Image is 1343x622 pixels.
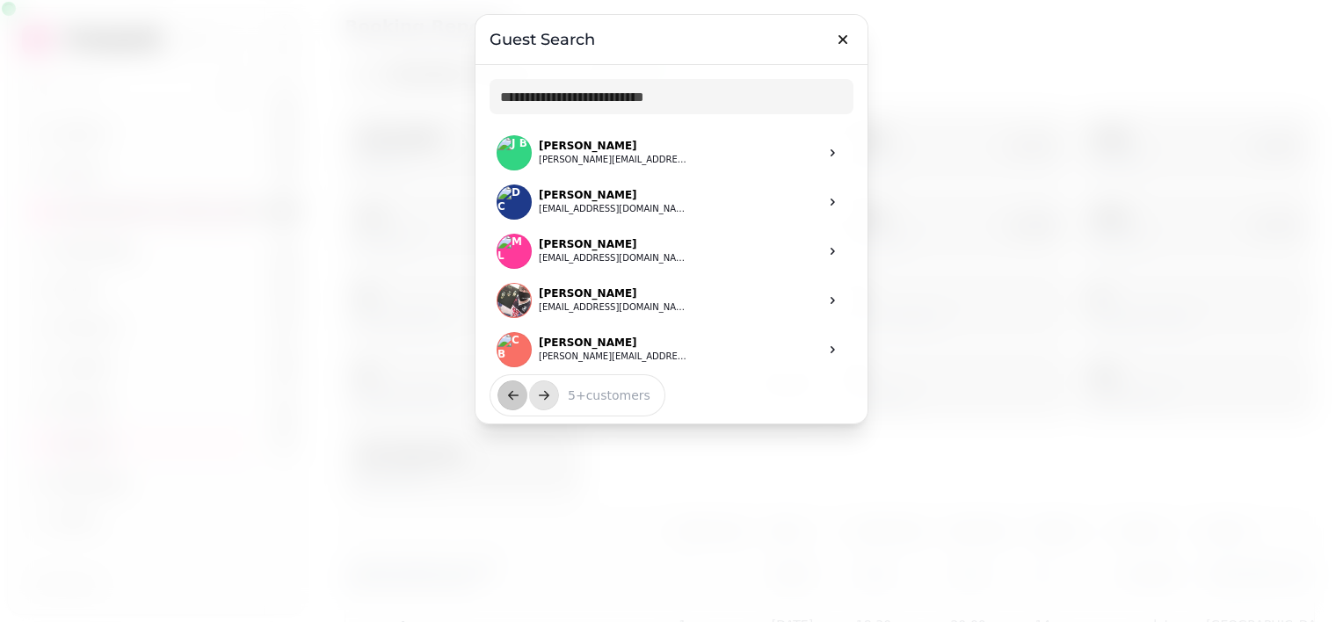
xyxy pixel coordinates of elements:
[47,102,62,116] img: tab_domain_overview_orange.svg
[539,202,688,216] button: [EMAIL_ADDRESS][DOMAIN_NAME]
[490,276,853,325] a: S W[PERSON_NAME][EMAIL_ADDRESS][DOMAIN_NAME]
[539,336,688,350] p: [PERSON_NAME]
[490,227,853,276] a: M L[PERSON_NAME][EMAIL_ADDRESS][DOMAIN_NAME]
[497,235,531,268] img: M L
[497,380,527,410] button: back
[554,387,650,404] p: 5 + customers
[490,29,853,50] h3: Guest Search
[497,136,531,170] img: J B
[49,28,86,42] div: v 4.0.25
[497,284,531,317] img: S W
[46,46,125,60] div: Domain: [URL]
[539,251,688,265] button: [EMAIL_ADDRESS][DOMAIN_NAME]
[194,104,296,115] div: Keywords by Traffic
[539,237,688,251] p: [PERSON_NAME]
[67,104,157,115] div: Domain Overview
[539,286,688,300] p: [PERSON_NAME]
[497,333,531,366] img: C B
[490,177,853,227] a: D C[PERSON_NAME][EMAIL_ADDRESS][DOMAIN_NAME]
[490,128,853,177] a: J B[PERSON_NAME][PERSON_NAME][EMAIL_ADDRESS][PERSON_NAME][DOMAIN_NAME]
[497,185,531,219] img: D C
[539,350,688,364] button: [PERSON_NAME][EMAIL_ADDRESS][PERSON_NAME][DOMAIN_NAME]
[539,139,688,153] p: [PERSON_NAME]
[490,325,853,374] a: C B[PERSON_NAME][PERSON_NAME][EMAIL_ADDRESS][PERSON_NAME][DOMAIN_NAME]
[28,46,42,60] img: website_grey.svg
[175,102,189,116] img: tab_keywords_by_traffic_grey.svg
[539,300,688,315] button: [EMAIL_ADDRESS][DOMAIN_NAME]
[28,28,42,42] img: logo_orange.svg
[539,188,688,202] p: [PERSON_NAME]
[539,153,688,167] button: [PERSON_NAME][EMAIL_ADDRESS][PERSON_NAME][DOMAIN_NAME]
[529,380,559,410] button: next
